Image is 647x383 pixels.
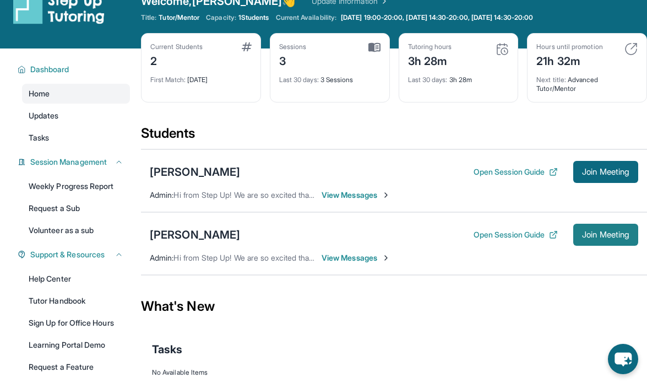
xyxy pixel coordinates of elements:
[22,128,130,148] a: Tasks
[573,161,638,183] button: Join Meeting
[26,249,123,260] button: Support & Resources
[474,166,558,177] button: Open Session Guide
[141,125,647,149] div: Students
[22,220,130,240] a: Volunteer as a sub
[150,51,203,69] div: 2
[341,13,533,22] span: [DATE] 19:00-20:00, [DATE] 14:30-20:00, [DATE] 14:30-20:00
[279,75,319,84] span: Last 30 days :
[279,42,307,51] div: Sessions
[536,69,638,93] div: Advanced Tutor/Mentor
[408,69,509,84] div: 3h 28m
[29,132,49,143] span: Tasks
[608,344,638,374] button: chat-button
[26,157,123,168] button: Session Management
[22,269,130,289] a: Help Center
[150,42,203,51] div: Current Students
[22,291,130,311] a: Tutor Handbook
[22,313,130,333] a: Sign Up for Office Hours
[382,191,390,199] img: Chevron-Right
[536,75,566,84] span: Next title :
[26,64,123,75] button: Dashboard
[159,13,199,22] span: Tutor/Mentor
[242,42,252,51] img: card
[29,110,59,121] span: Updates
[141,13,156,22] span: Title:
[582,169,629,175] span: Join Meeting
[536,51,602,69] div: 21h 32m
[322,252,390,263] span: View Messages
[22,335,130,355] a: Learning Portal Demo
[22,357,130,377] a: Request a Feature
[22,106,130,126] a: Updates
[150,69,252,84] div: [DATE]
[496,42,509,56] img: card
[152,342,182,357] span: Tasks
[22,198,130,218] a: Request a Sub
[22,84,130,104] a: Home
[536,42,602,51] div: Hours until promotion
[30,249,105,260] span: Support & Resources
[279,51,307,69] div: 3
[150,253,173,262] span: Admin :
[141,282,647,331] div: What's New
[279,69,380,84] div: 3 Sessions
[150,227,240,242] div: [PERSON_NAME]
[339,13,535,22] a: [DATE] 19:00-20:00, [DATE] 14:30-20:00, [DATE] 14:30-20:00
[150,75,186,84] span: First Match :
[150,164,240,180] div: [PERSON_NAME]
[582,231,629,238] span: Join Meeting
[624,42,638,56] img: card
[29,88,50,99] span: Home
[150,190,173,199] span: Admin :
[408,75,448,84] span: Last 30 days :
[382,253,390,262] img: Chevron-Right
[238,13,269,22] span: 1 Students
[408,42,452,51] div: Tutoring hours
[22,176,130,196] a: Weekly Progress Report
[30,64,69,75] span: Dashboard
[474,229,558,240] button: Open Session Guide
[30,157,107,168] span: Session Management
[152,368,636,377] div: No Available Items
[573,224,638,246] button: Join Meeting
[368,42,380,52] img: card
[322,190,390,201] span: View Messages
[408,51,452,69] div: 3h 28m
[206,13,236,22] span: Capacity:
[276,13,336,22] span: Current Availability:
